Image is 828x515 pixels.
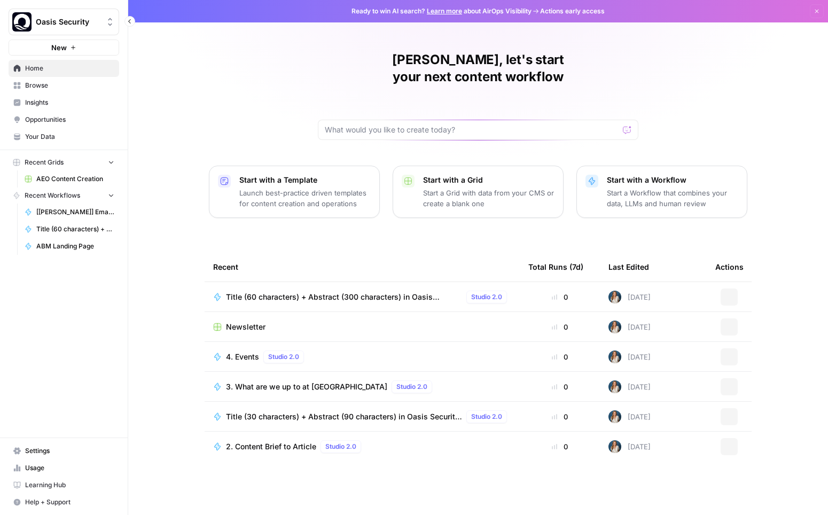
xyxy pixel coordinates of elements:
[608,291,651,303] div: [DATE]
[25,191,80,200] span: Recent Workflows
[36,207,114,217] span: [[PERSON_NAME]] Email Updates from text
[471,292,502,302] span: Studio 2.0
[9,40,119,56] button: New
[12,12,32,32] img: Oasis Security Logo
[396,382,427,392] span: Studio 2.0
[540,6,605,16] span: Actions early access
[213,322,511,332] a: Newsletter
[239,188,371,209] p: Launch best-practice driven templates for content creation and operations
[9,60,119,77] a: Home
[318,51,638,85] h1: [PERSON_NAME], let's start your next content workflow
[351,6,532,16] span: Ready to win AI search? about AirOps Visibility
[715,252,744,282] div: Actions
[471,412,502,422] span: Studio 2.0
[213,440,511,453] a: 2. Content Brief to ArticleStudio 2.0
[213,410,511,423] a: Title (30 characters) + Abstract (90 characters) in Oasis Security toneStudio 2.0
[325,442,356,451] span: Studio 2.0
[226,292,462,302] span: Title (60 characters) + Abstract (300 characters) in Oasis Security tone
[607,188,738,209] p: Start a Workflow that combines your data, LLMs and human review
[36,17,100,27] span: Oasis Security
[9,94,119,111] a: Insights
[20,170,119,188] a: AEO Content Creation
[226,322,265,332] span: Newsletter
[528,411,591,422] div: 0
[608,440,621,453] img: 756jixn3fus3ejkzqonm2vgxtf3c
[325,124,619,135] input: What would you like to create today?
[213,380,511,393] a: 3. What are we up to at [GEOGRAPHIC_DATA]Studio 2.0
[393,166,564,218] button: Start with a GridStart a Grid with data from your CMS or create a blank one
[213,350,511,363] a: 4. EventsStudio 2.0
[20,204,119,221] a: [[PERSON_NAME]] Email Updates from text
[9,128,119,145] a: Your Data
[25,497,114,507] span: Help + Support
[576,166,747,218] button: Start with a WorkflowStart a Workflow that combines your data, LLMs and human review
[25,98,114,107] span: Insights
[427,7,462,15] a: Learn more
[226,411,462,422] span: Title (30 characters) + Abstract (90 characters) in Oasis Security tone
[608,252,649,282] div: Last Edited
[36,224,114,234] span: Title (60 characters) + Abstract (300 characters) in Oasis Security tone
[51,42,67,53] span: New
[528,381,591,392] div: 0
[608,410,651,423] div: [DATE]
[608,321,651,333] div: [DATE]
[608,321,621,333] img: 756jixn3fus3ejkzqonm2vgxtf3c
[9,9,119,35] button: Workspace: Oasis Security
[528,292,591,302] div: 0
[226,381,387,392] span: 3. What are we up to at [GEOGRAPHIC_DATA]
[528,352,591,362] div: 0
[423,188,554,209] p: Start a Grid with data from your CMS or create a blank one
[9,188,119,204] button: Recent Workflows
[213,291,511,303] a: Title (60 characters) + Abstract (300 characters) in Oasis Security toneStudio 2.0
[213,252,511,282] div: Recent
[423,175,554,185] p: Start with a Grid
[239,175,371,185] p: Start with a Template
[20,238,119,255] a: ABM Landing Page
[20,221,119,238] a: Title (60 characters) + Abstract (300 characters) in Oasis Security tone
[608,380,651,393] div: [DATE]
[226,441,316,452] span: 2. Content Brief to Article
[608,380,621,393] img: 756jixn3fus3ejkzqonm2vgxtf3c
[608,410,621,423] img: 756jixn3fus3ejkzqonm2vgxtf3c
[608,350,621,363] img: 756jixn3fus3ejkzqonm2vgxtf3c
[36,241,114,251] span: ABM Landing Page
[9,442,119,459] a: Settings
[25,115,114,124] span: Opportunities
[9,77,119,94] a: Browse
[25,64,114,73] span: Home
[608,440,651,453] div: [DATE]
[25,446,114,456] span: Settings
[607,175,738,185] p: Start with a Workflow
[25,81,114,90] span: Browse
[608,350,651,363] div: [DATE]
[528,441,591,452] div: 0
[268,352,299,362] span: Studio 2.0
[25,480,114,490] span: Learning Hub
[226,352,259,362] span: 4. Events
[209,166,380,218] button: Start with a TemplateLaunch best-practice driven templates for content creation and operations
[9,494,119,511] button: Help + Support
[25,132,114,142] span: Your Data
[9,111,119,128] a: Opportunities
[25,463,114,473] span: Usage
[36,174,114,184] span: AEO Content Creation
[528,252,583,282] div: Total Runs (7d)
[9,459,119,477] a: Usage
[528,322,591,332] div: 0
[25,158,64,167] span: Recent Grids
[9,154,119,170] button: Recent Grids
[9,477,119,494] a: Learning Hub
[608,291,621,303] img: 756jixn3fus3ejkzqonm2vgxtf3c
